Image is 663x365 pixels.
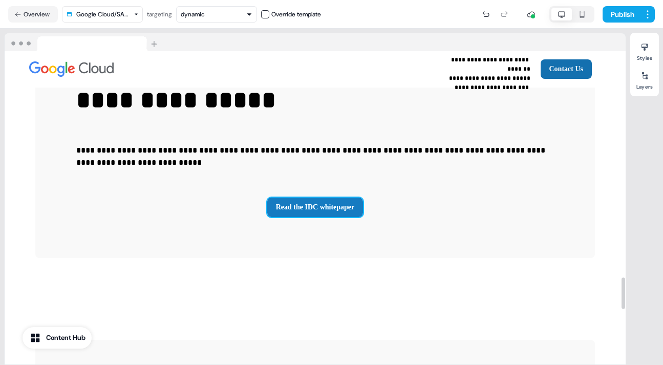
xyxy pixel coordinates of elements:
[23,327,92,349] button: Content Hub
[630,39,659,61] button: Styles
[176,6,257,23] button: dynamic
[630,68,659,90] button: Layers
[29,61,114,76] img: Image
[8,6,58,23] button: Overview
[603,6,640,23] button: Publish
[147,9,172,19] div: targeting
[76,9,130,19] div: Google Cloud/SAP/Rise v2.2
[181,9,205,19] div: dynamic
[46,333,85,343] div: Content Hub
[267,198,363,217] button: Read the IDC whitepaper
[29,61,198,76] div: Image
[5,33,162,52] img: Browser topbar
[271,9,321,19] div: Override template
[541,59,592,79] button: Contact Us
